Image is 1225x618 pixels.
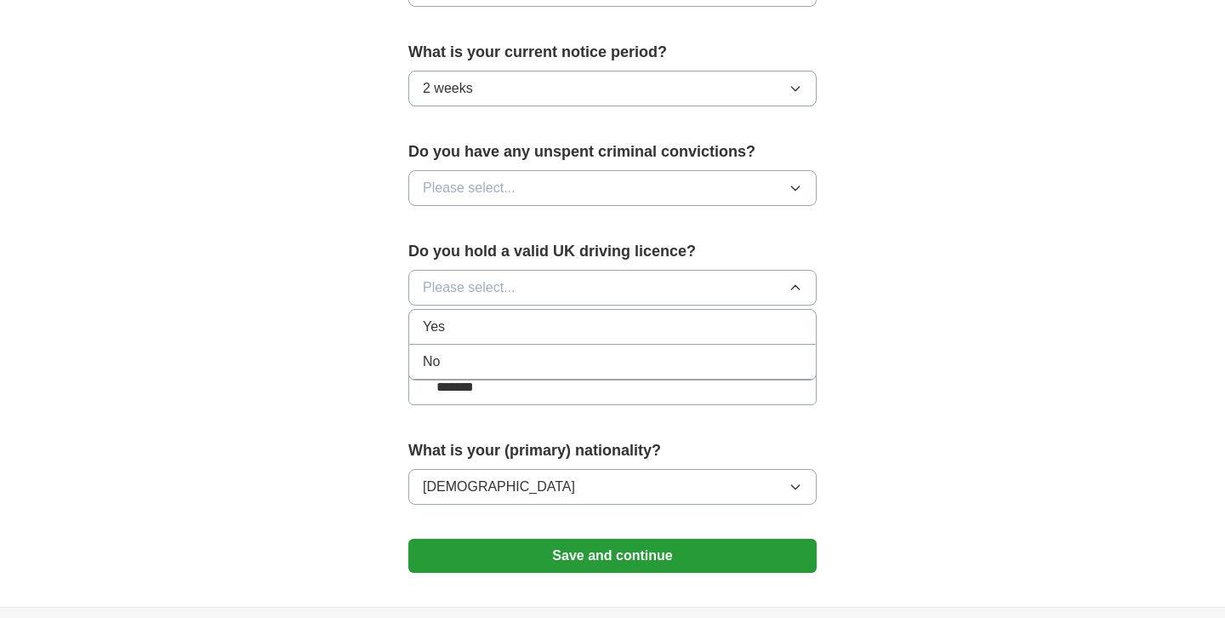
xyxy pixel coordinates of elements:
label: What is your current notice period? [408,41,817,64]
span: 2 weeks [423,78,473,99]
span: Please select... [423,278,516,298]
button: Save and continue [408,539,817,573]
span: [DEMOGRAPHIC_DATA] [423,477,575,497]
label: Do you have any unspent criminal convictions? [408,140,817,163]
button: 2 weeks [408,71,817,106]
button: Please select... [408,270,817,306]
label: Do you hold a valid UK driving licence? [408,240,817,263]
span: Please select... [423,178,516,198]
span: No [423,352,440,372]
label: What is your (primary) nationality? [408,439,817,462]
span: Yes [423,317,445,337]
button: [DEMOGRAPHIC_DATA] [408,469,817,505]
button: Please select... [408,170,817,206]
